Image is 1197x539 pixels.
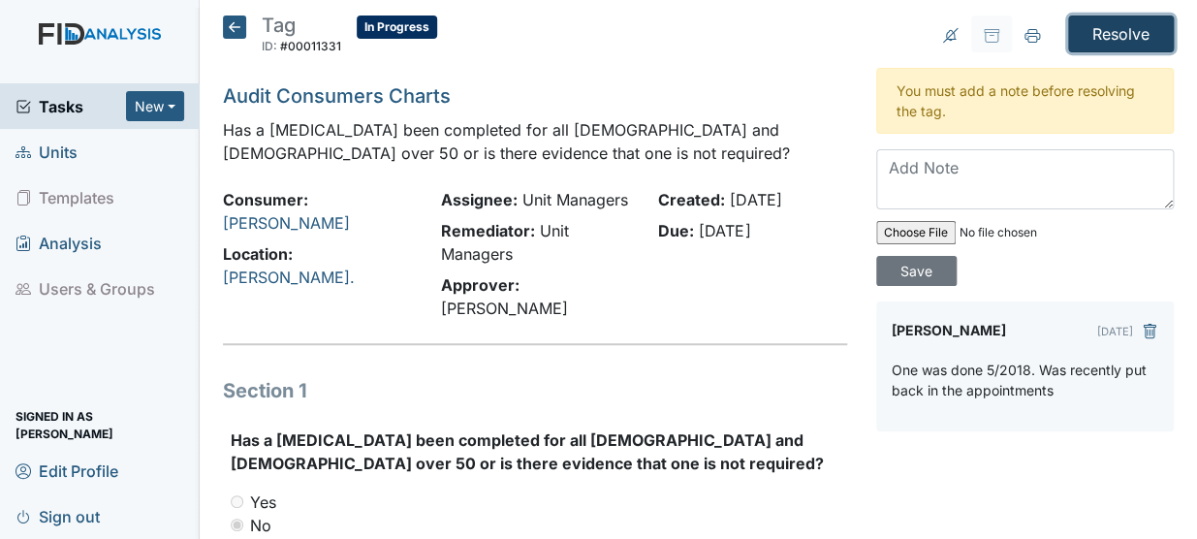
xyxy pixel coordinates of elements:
strong: Remediator: [441,221,535,240]
button: New [126,91,184,121]
input: Save [876,256,957,286]
strong: Approver: [441,275,520,295]
strong: Created: [658,190,725,209]
div: You must add a note before resolving the tag. [876,68,1174,134]
span: Analysis [16,228,102,258]
span: ID: [262,39,277,53]
span: Signed in as [PERSON_NAME] [16,410,184,440]
span: [PERSON_NAME] [441,299,568,318]
label: Yes [250,491,276,514]
strong: Assignee: [441,190,518,209]
h1: Section 1 [223,376,847,405]
span: Sign out [16,501,100,531]
strong: Consumer: [223,190,308,209]
a: [PERSON_NAME] [223,213,350,233]
span: #00011331 [280,39,341,53]
span: Edit Profile [16,456,118,486]
p: One was done 5/2018. Was recently put back in the appointments [892,360,1158,400]
small: [DATE] [1097,325,1133,338]
a: Audit Consumers Charts [223,84,451,108]
label: [PERSON_NAME] [892,317,1006,344]
strong: Due: [658,221,694,240]
label: No [250,514,271,537]
label: Has a [MEDICAL_DATA] been completed for all [DEMOGRAPHIC_DATA] and [DEMOGRAPHIC_DATA] over 50 or ... [231,428,847,475]
input: Yes [231,495,243,508]
span: [DATE] [730,190,781,209]
a: Tasks [16,95,126,118]
input: Resolve [1068,16,1174,52]
a: [PERSON_NAME]. [223,268,355,287]
span: In Progress [357,16,437,39]
span: [DATE] [699,221,750,240]
span: Tag [262,14,296,37]
input: No [231,519,243,531]
span: Unit Managers [522,190,628,209]
strong: Location: [223,244,293,264]
p: Has a [MEDICAL_DATA] been completed for all [DEMOGRAPHIC_DATA] and [DEMOGRAPHIC_DATA] over 50 or ... [223,118,847,165]
span: Units [16,137,78,167]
